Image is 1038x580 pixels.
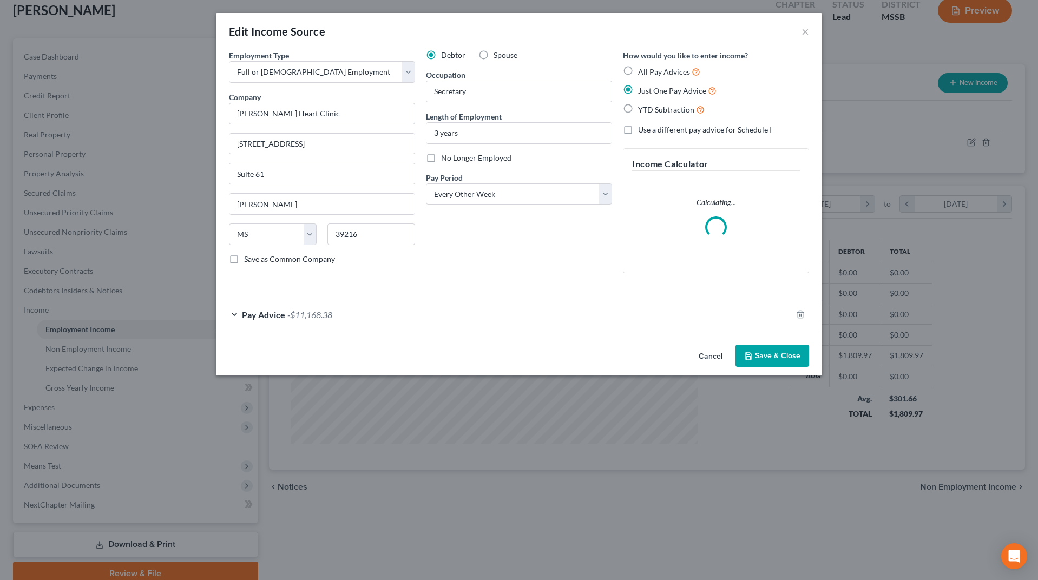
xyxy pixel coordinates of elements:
[426,111,502,122] label: Length of Employment
[229,93,261,102] span: Company
[638,67,690,76] span: All Pay Advices
[623,50,748,61] label: How would you like to enter income?
[426,81,612,102] input: --
[735,345,809,367] button: Save & Close
[426,123,612,143] input: ex: 2 years
[229,163,415,184] input: Unit, Suite, etc...
[802,25,809,38] button: ×
[244,254,335,263] span: Save as Common Company
[287,309,332,320] span: -$11,168.38
[229,51,289,60] span: Employment Type
[426,69,465,81] label: Occupation
[1001,543,1027,569] div: Open Intercom Messenger
[441,50,465,60] span: Debtor
[638,86,706,95] span: Just One Pay Advice
[690,346,731,367] button: Cancel
[327,223,415,245] input: Enter zip...
[441,153,511,162] span: No Longer Employed
[638,105,694,114] span: YTD Subtraction
[229,24,325,39] div: Edit Income Source
[242,309,285,320] span: Pay Advice
[632,197,800,208] p: Calculating...
[426,173,463,182] span: Pay Period
[229,194,415,214] input: Enter city...
[638,125,772,134] span: Use a different pay advice for Schedule I
[229,134,415,154] input: Enter address...
[632,157,800,171] h5: Income Calculator
[229,103,415,124] input: Search company by name...
[494,50,517,60] span: Spouse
